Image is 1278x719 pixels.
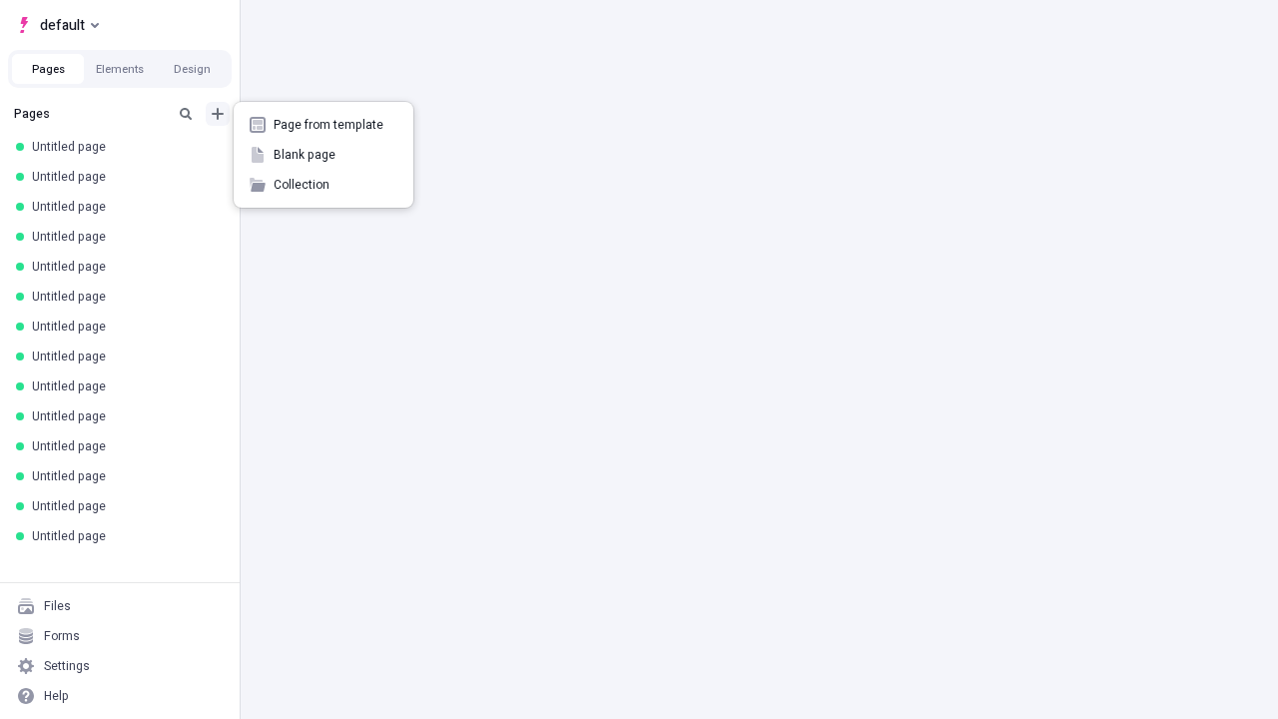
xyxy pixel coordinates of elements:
div: Add new [234,102,413,208]
button: Select site [8,10,107,40]
div: Pages [14,106,166,122]
button: Design [156,54,228,84]
div: Untitled page [32,349,216,364]
div: Untitled page [32,139,216,155]
div: Untitled page [32,408,216,424]
button: Pages [12,54,84,84]
div: Untitled page [32,468,216,484]
div: Untitled page [32,319,216,335]
span: Blank page [274,147,397,163]
div: Untitled page [32,438,216,454]
div: Untitled page [32,378,216,394]
button: Elements [84,54,156,84]
div: Help [44,688,69,704]
div: Untitled page [32,259,216,275]
span: default [40,13,85,37]
span: Collection [274,177,397,193]
div: Untitled page [32,199,216,215]
div: Files [44,598,71,614]
div: Untitled page [32,528,216,544]
div: Forms [44,628,80,644]
div: Untitled page [32,169,216,185]
div: Untitled page [32,498,216,514]
span: Page from template [274,117,397,133]
div: Untitled page [32,289,216,305]
button: Add new [206,102,230,126]
div: Settings [44,658,90,674]
div: Untitled page [32,229,216,245]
